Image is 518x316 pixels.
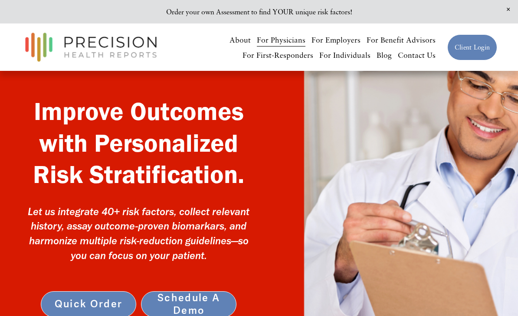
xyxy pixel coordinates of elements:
a: For First-Responders [243,47,313,63]
a: Client Login [447,34,498,61]
a: Blog [377,47,392,63]
em: Let us integrate 40+ risk factors, collect relevant history, assay outcome-proven biomarkars, and... [28,205,252,262]
strong: Improve Outcomes with Personalized Risk Stratification. [33,96,250,190]
a: About [229,32,251,47]
a: For Physicians [257,32,305,47]
a: Contact Us [398,47,436,63]
a: For Benefit Advisors [367,32,436,47]
a: For Individuals [319,47,370,63]
a: For Employers [311,32,361,47]
img: Precision Health Reports [21,29,161,66]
